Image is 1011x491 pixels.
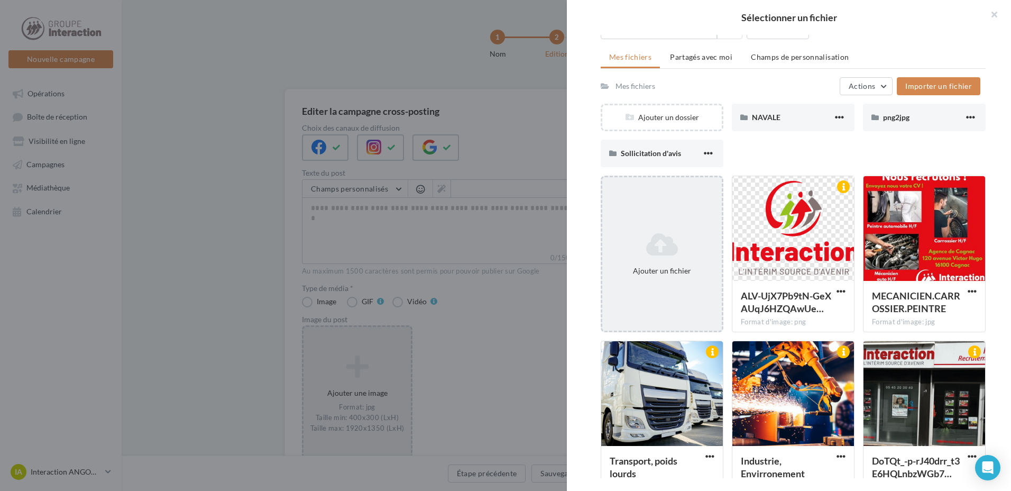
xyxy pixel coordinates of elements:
span: ALV-UjX7Pb9tN-GeXAUqJ6HZQAwUe2-t-7cyiqcN0o8BXMuBdN0ipzTY [741,290,831,314]
h2: Sélectionner un fichier [584,13,994,22]
span: Industrie, Envirronement [741,455,805,479]
div: Ajouter un dossier [602,112,722,123]
div: Open Intercom Messenger [975,455,1000,480]
div: Ajouter un fichier [606,266,718,276]
div: Format d'image: jpg [872,317,977,327]
span: DoTQt_-p-rJ40drr_t3E6HQLnbzWGb7UHm_KJ3LZP2P0xlKKp_AtVc9sVBox2MMSKVMKcvphsHqSSmd7xQ=s0 [872,455,960,479]
span: Transport, poids lourds [610,455,677,479]
span: Importer un fichier [905,81,972,90]
button: Importer un fichier [897,77,980,95]
span: Mes fichiers [609,52,651,61]
span: Partagés avec moi [670,52,732,61]
span: png2jpg [883,113,909,122]
span: NAVALE [752,113,780,122]
span: Actions [849,81,875,90]
span: Champs de personnalisation [751,52,849,61]
div: Format d'image: png [741,317,845,327]
span: MECANICIEN.CARROSSIER.PEINTRE [872,290,960,314]
div: Mes fichiers [615,81,655,92]
span: Sollicitation d'avis [621,149,681,158]
button: Actions [840,77,893,95]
